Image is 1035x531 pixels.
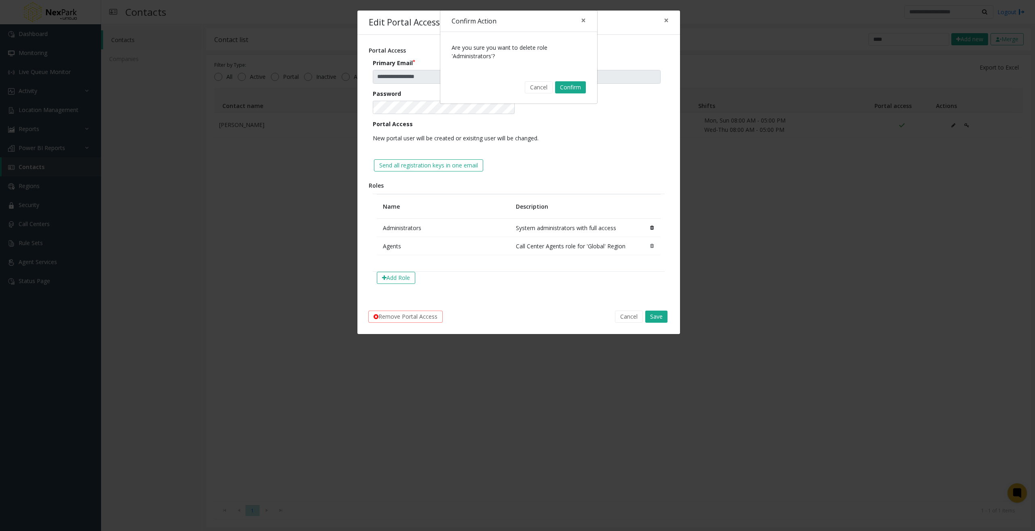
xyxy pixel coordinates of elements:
span: × [581,15,586,26]
button: Confirm [555,81,586,93]
button: Close [575,11,591,30]
button: Cancel [525,81,553,93]
h4: Confirm Action [452,16,496,26]
div: Are you sure you want to delete role 'Administrators'? [440,32,597,72]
